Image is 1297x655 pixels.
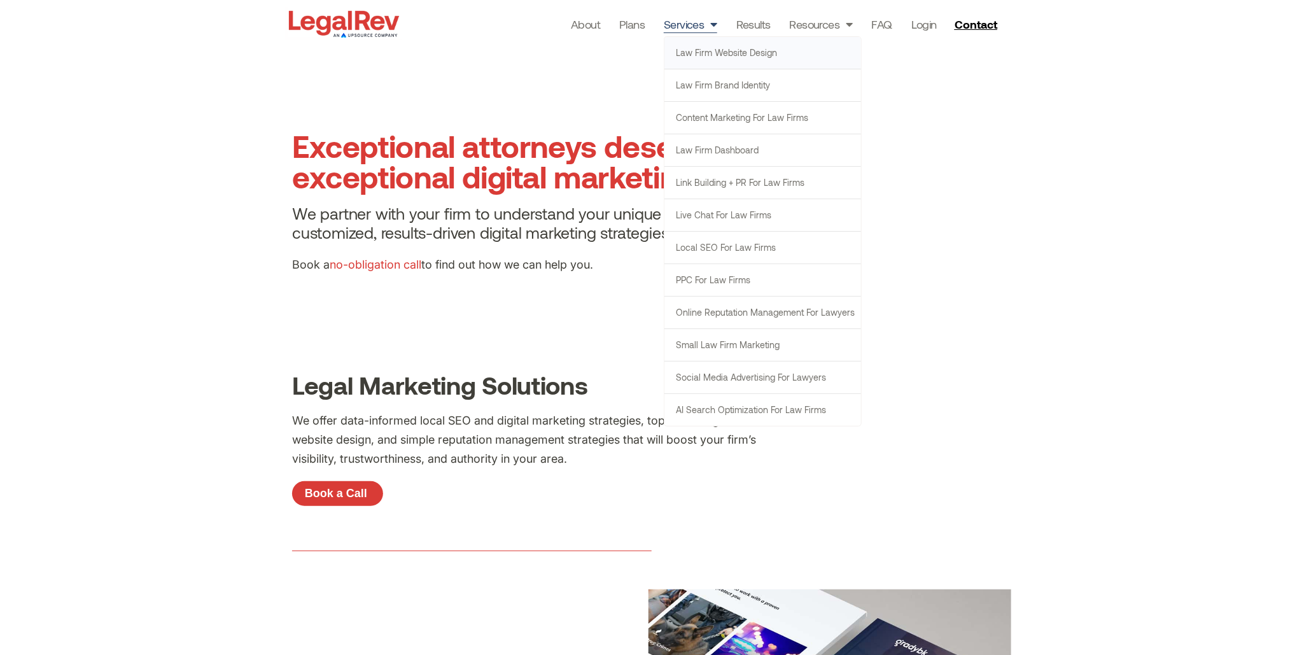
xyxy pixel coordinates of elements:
[950,14,1006,34] a: Contact
[664,37,861,69] a: Law Firm Website Design
[292,130,860,192] h1: Exceptional attorneys deserve exceptional digital marketing solutions.
[619,15,645,33] a: Plans
[664,15,717,33] a: Services
[571,15,600,33] a: About
[292,204,860,243] h4: We partner with your firm to understand your unique goals and develop customized, results-driven ...
[664,69,861,101] a: Law Firm Brand Identity
[664,297,861,328] a: Online Reputation Management for Lawyers
[664,199,861,231] a: Live Chat for Law Firms
[736,15,771,33] a: Results
[790,15,853,33] a: Resources
[664,264,861,296] a: PPC for Law Firms
[292,411,756,468] p: We offer data-informed local SEO and digital marketing strategies, top-notch legal website design...
[664,362,861,393] a: Social Media Advertising for Lawyers
[955,18,997,30] span: Contact
[664,102,861,134] a: Content Marketing for Law Firms
[664,394,861,426] a: AI Search Optimization for Law Firms
[292,255,860,274] p: Book a to find out how we can help you.​
[292,372,1005,398] h2: Legal Marketing Solutions
[664,134,861,166] a: Law Firm Dashboard
[571,15,937,33] nav: Menu
[664,167,861,199] a: Link Building + PR for Law Firms
[664,36,862,426] ul: Services
[911,15,937,33] a: Login
[664,329,861,361] a: Small Law Firm Marketing
[330,258,421,271] a: no-obligation call
[292,481,383,507] a: Book a Call
[664,232,861,264] a: Local SEO for Law Firms
[872,15,892,33] a: FAQ
[305,488,367,499] span: Book a Call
